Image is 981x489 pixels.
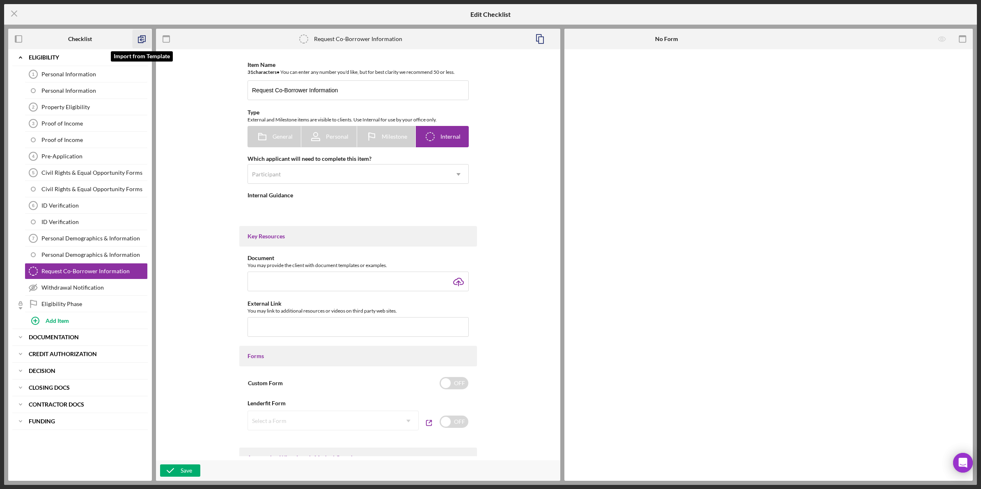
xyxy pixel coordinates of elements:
div: Save [181,464,192,477]
div: Personal Information [41,71,147,78]
a: 3Proof of Income [25,115,148,132]
b: Lenderfit Form [248,400,286,407]
tspan: 1 [32,72,34,77]
b: No Form [655,36,678,42]
div: ID Verification [41,219,147,225]
b: Eligibility [29,55,59,60]
div: Participant [252,171,281,178]
tspan: 6 [32,203,34,208]
a: Request Co-Borrower Information [25,263,148,279]
a: 7Personal Demographics & Information [25,230,148,247]
div: You may link to additional resources or videos on third party web sites. [248,307,469,315]
span: Milestone [382,133,407,140]
div: External Link [248,300,469,307]
span: Internal [440,133,461,140]
div: External and Milestone items are visible to clients. Use Internal for use by your office only. [248,116,469,124]
div: You can enter any number you'd like, but for best clarity we recommend 50 or less. [248,68,469,76]
a: Proof of Income [25,132,148,148]
div: Personal Demographics & Information [41,251,147,258]
div: Request Co-Borrower Information [41,268,147,274]
div: You may provide the client with document templates or examples. [248,261,469,270]
b: Funding [29,419,55,424]
tspan: 7 [32,236,34,241]
div: Add Item [46,313,69,328]
tspan: 2 [32,105,34,110]
tspan: 4 [32,154,35,159]
b: Documentation [29,335,79,340]
div: Request Co-Borrower Information [314,36,402,42]
b: Checklist [68,36,92,42]
div: Civil Rights & Equal Opportunity Forms [41,186,147,192]
b: 31 character s • [248,69,280,75]
div: Pre-Application [41,153,147,160]
a: Civil Rights & Equal Opportunity Forms [25,181,148,197]
div: Withdrawal Notification [41,284,147,291]
div: Internal Guidance [248,192,469,199]
div: Property Eligibility [41,104,147,110]
a: Personal Demographics & Information [25,247,148,263]
b: Contractor Docs [29,402,84,407]
div: Forms [248,353,469,359]
div: Key Resources [248,233,469,240]
button: Save [160,464,200,477]
div: Document [248,255,469,261]
tspan: 3 [32,121,34,126]
div: Open Intercom Messenger [953,453,973,473]
span: General [273,133,293,140]
div: ID Verification [41,202,147,209]
b: CREDIT AUTHORIZATION [29,352,97,356]
button: Add Item [25,312,148,329]
div: Automation When Item is Marked Complete [248,455,469,461]
label: Custom Form [248,379,283,386]
div: Eligibility Phase [41,301,147,307]
b: CLOSING DOCS [29,385,70,390]
a: 5Civil Rights & Equal Opportunity Forms [25,165,148,181]
div: Personal Information [41,87,147,94]
div: Type [248,109,469,116]
a: 1Personal Information [25,66,148,82]
span: Personal [326,133,348,140]
div: Proof of Income [41,120,147,127]
a: ID Verification [25,214,148,230]
a: Eligibility Phase [25,296,148,312]
div: Item Name [248,62,469,68]
div: Proof of Income [41,137,147,143]
div: Which applicant will need to complete this item? [248,155,469,162]
a: Withdrawal Notification [25,279,148,296]
h5: Edit Checklist [470,11,511,18]
b: Decision [29,368,55,373]
a: 4Pre-Application [25,148,148,165]
div: Civil Rights & Equal Opportunity Forms [41,169,147,176]
a: 2Property Eligibility [25,99,148,115]
tspan: 5 [32,170,34,175]
a: 6ID Verification [25,197,148,214]
a: Personal Information [25,82,148,99]
div: Personal Demographics & Information [41,235,147,242]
